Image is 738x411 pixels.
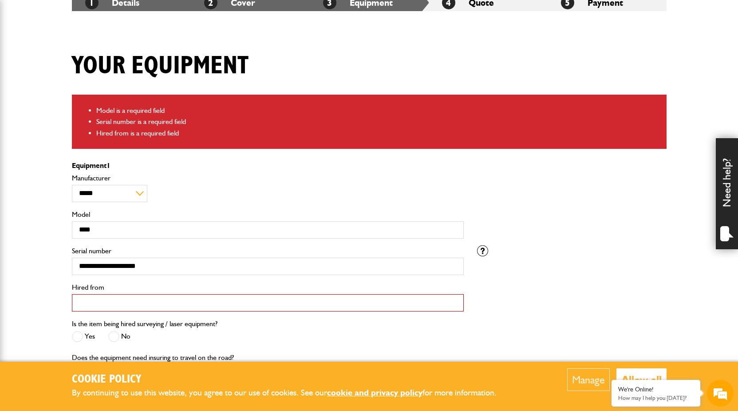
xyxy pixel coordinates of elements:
[72,331,95,342] label: Yes
[618,395,694,401] p: How may I help you today?
[72,320,217,327] label: Is the item being hired surveying / laser equipment?
[72,51,249,81] h1: Your equipment
[327,387,422,398] a: cookie and privacy policy
[72,373,511,387] h2: Cookie Policy
[96,128,660,139] li: Hired from is a required field
[96,105,660,116] li: Model is a required field
[72,354,234,361] label: Does the equipment need insuring to travel on the road?
[107,161,111,170] span: 1
[567,368,610,391] button: Manage
[72,284,464,291] label: Hired from
[716,138,738,249] div: Need help?
[96,116,660,128] li: Serial number is a required field
[72,211,464,218] label: Model
[616,368,667,391] button: Allow all
[72,162,464,169] p: Equipment
[72,175,464,182] label: Manufacturer
[108,331,130,342] label: No
[72,247,464,255] label: Serial number
[72,386,511,400] p: By continuing to use this website, you agree to our use of cookies. See our for more information.
[618,386,694,393] div: We're Online!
